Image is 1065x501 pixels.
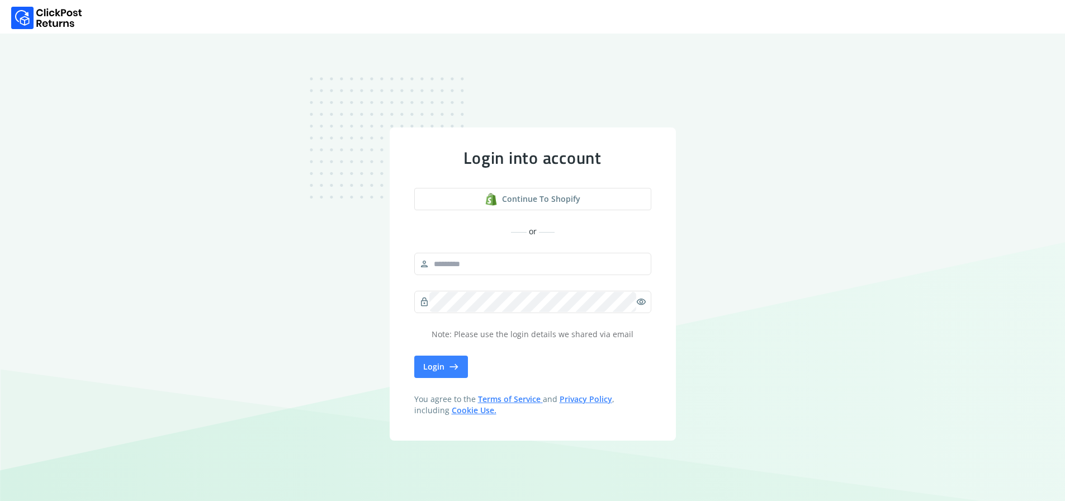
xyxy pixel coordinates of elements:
[636,294,646,310] span: visibility
[485,193,498,206] img: shopify logo
[419,294,429,310] span: lock
[478,394,543,404] a: Terms of Service
[11,7,82,29] img: Logo
[560,394,612,404] a: Privacy Policy
[414,329,651,340] p: Note: Please use the login details we shared via email
[414,148,651,168] div: Login into account
[502,193,580,205] span: Continue to shopify
[449,359,459,375] span: east
[414,188,651,210] button: Continue to shopify
[414,356,468,378] button: Login east
[419,256,429,272] span: person
[414,188,651,210] a: shopify logoContinue to shopify
[414,394,651,416] span: You agree to the and , including
[452,405,496,415] a: Cookie Use.
[414,226,651,237] div: or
